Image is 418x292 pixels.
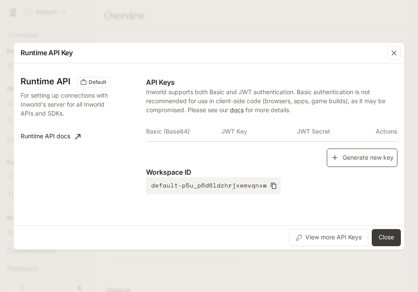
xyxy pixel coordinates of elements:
th: Basic (Base64) [146,121,221,142]
p: Runtime API Key [21,48,73,58]
p: API Keys [146,77,397,87]
div: These keys will apply to your current workspace only [77,77,111,87]
a: Runtime API docs [17,128,84,145]
button: default-p5u_p6d6ldzhrjxemvqnxw [146,177,281,194]
button: View more API Keys [289,229,368,246]
p: Workspace ID [146,167,397,177]
button: Generate new key [327,149,397,167]
a: docs [230,106,244,113]
th: JWT Key [221,121,297,142]
p: Inworld supports both Basic and JWT authentication. Basic authentication is not recommended for u... [146,87,397,114]
h3: Runtime API [21,77,70,86]
th: Actions [372,121,397,142]
span: Default [85,78,110,86]
th: JWT Secret [297,121,372,142]
button: Close [372,229,401,246]
p: For setting up connections with Inworld's server for all Inworld APIs and SDKs. [21,91,110,118]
